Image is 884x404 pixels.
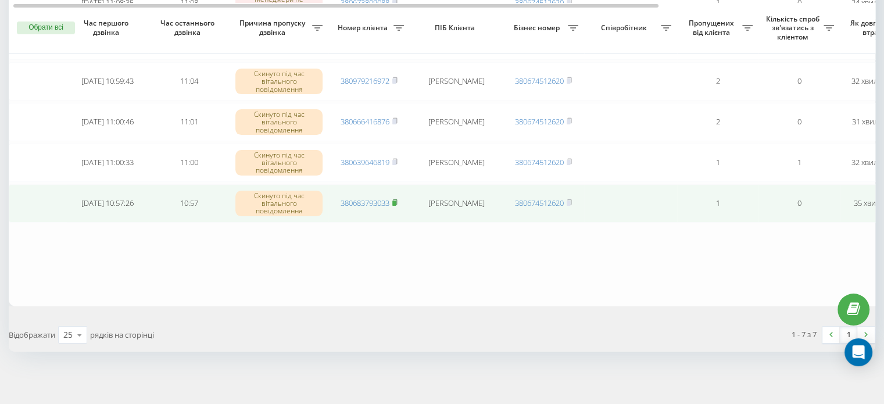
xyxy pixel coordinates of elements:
a: 380683793033 [341,198,389,208]
td: [DATE] 11:00:33 [67,144,148,182]
td: [PERSON_NAME] [410,62,503,101]
div: Скинуто під час вітального повідомлення [235,109,323,135]
div: Скинуто під час вітального повідомлення [235,191,323,216]
div: 25 [63,329,73,341]
span: Час першого дзвінка [76,19,139,37]
a: 380674512620 [515,157,564,167]
div: Скинуто під час вітального повідомлення [235,150,323,176]
span: ПІБ Клієнта [420,23,493,33]
td: 1 [677,144,758,182]
td: [PERSON_NAME] [410,144,503,182]
td: [DATE] 10:57:26 [67,184,148,223]
td: 11:01 [148,103,230,141]
td: 0 [758,184,840,223]
span: Пропущених від клієнта [683,19,742,37]
td: 11:04 [148,62,230,101]
span: Співробітник [590,23,661,33]
td: 1 [758,144,840,182]
a: 380979216972 [341,76,389,86]
button: Обрати всі [17,22,75,34]
a: 380674512620 [515,198,564,208]
td: 0 [758,103,840,141]
a: 380639646819 [341,157,389,167]
a: 380674512620 [515,116,564,127]
span: Причина пропуску дзвінка [235,19,312,37]
div: Open Intercom Messenger [844,338,872,366]
td: [DATE] 11:00:46 [67,103,148,141]
td: [DATE] 10:59:43 [67,62,148,101]
span: Відображати [9,330,55,340]
span: Бізнес номер [509,23,568,33]
span: Кількість спроб зв'язатись з клієнтом [764,15,824,42]
a: 1 [840,327,857,343]
td: 11:00 [148,144,230,182]
div: 1 - 7 з 7 [792,328,817,340]
td: 2 [677,62,758,101]
span: Номер клієнта [334,23,393,33]
td: 10:57 [148,184,230,223]
td: 2 [677,103,758,141]
div: Скинуто під час вітального повідомлення [235,69,323,94]
td: 1 [677,184,758,223]
td: 0 [758,62,840,101]
a: 380666416876 [341,116,389,127]
a: 380674512620 [515,76,564,86]
span: рядків на сторінці [90,330,154,340]
td: [PERSON_NAME] [410,184,503,223]
td: [PERSON_NAME] [410,103,503,141]
span: Час останнього дзвінка [158,19,220,37]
